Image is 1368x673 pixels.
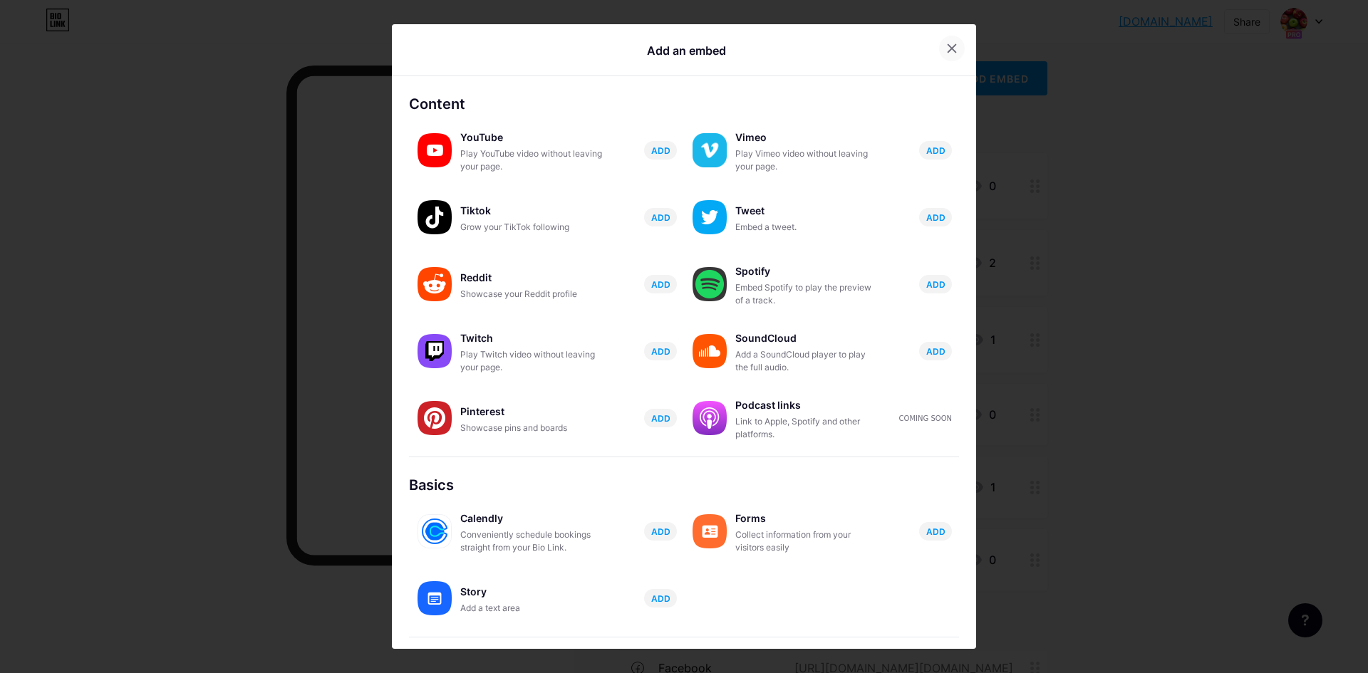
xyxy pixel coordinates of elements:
span: ADD [926,212,945,224]
div: Grow your TikTok following [460,221,603,234]
div: YouTube [460,127,603,147]
span: ADD [926,526,945,538]
img: forms [693,514,727,548]
button: ADD [644,208,677,226]
div: Tiktok [460,201,603,221]
div: Forms [735,508,878,528]
button: ADD [919,208,952,226]
span: ADD [926,278,945,291]
img: twitter [693,200,727,234]
span: ADD [651,412,670,424]
div: Embed a tweet. [735,221,878,234]
button: ADD [644,522,677,541]
img: youtube [418,133,452,167]
img: reddit [418,267,452,301]
span: ADD [926,145,945,157]
div: Vimeo [735,127,878,147]
div: Tweet [735,201,878,221]
div: Podcast links [735,395,878,415]
img: pinterest [418,401,452,435]
button: ADD [644,342,677,360]
button: ADD [644,141,677,160]
span: ADD [651,593,670,605]
span: ADD [651,278,670,291]
img: tiktok [418,200,452,234]
span: ADD [651,145,670,157]
div: Basics [409,474,959,496]
div: Reddit [460,268,603,288]
div: Conveniently schedule bookings straight from your Bio Link. [460,528,603,554]
div: Add an embed [647,42,726,59]
div: Embed Spotify to play the preview of a track. [735,281,878,307]
div: Story [460,582,603,602]
button: ADD [919,522,952,541]
button: ADD [644,275,677,293]
img: soundcloud [693,334,727,368]
button: ADD [644,589,677,607]
div: Play Vimeo video without leaving your page. [735,147,878,173]
div: Twitch [460,328,603,348]
div: SoundCloud [735,328,878,348]
div: Add a text area [460,602,603,615]
span: ADD [651,526,670,538]
span: ADD [651,345,670,358]
div: Collect information from your visitors easily [735,528,878,554]
button: ADD [644,409,677,427]
div: Play YouTube video without leaving your page. [460,147,603,173]
div: Calendly [460,508,603,528]
div: Add a SoundCloud player to play the full audio. [735,348,878,374]
span: ADD [926,345,945,358]
img: twitch [418,334,452,368]
img: spotify [693,267,727,301]
div: Link to Apple, Spotify and other platforms. [735,415,878,441]
div: Spotify [735,261,878,281]
div: Play Twitch video without leaving your page. [460,348,603,374]
div: Showcase pins and boards [460,422,603,434]
button: ADD [919,342,952,360]
div: Showcase your Reddit profile [460,288,603,301]
img: podcastlinks [693,401,727,435]
span: ADD [651,212,670,224]
button: ADD [919,141,952,160]
button: ADD [919,275,952,293]
img: calendly [418,514,452,548]
div: Pinterest [460,402,603,422]
img: story [418,581,452,615]
img: vimeo [693,133,727,167]
div: Content [409,93,959,115]
div: Coming soon [899,413,952,424]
